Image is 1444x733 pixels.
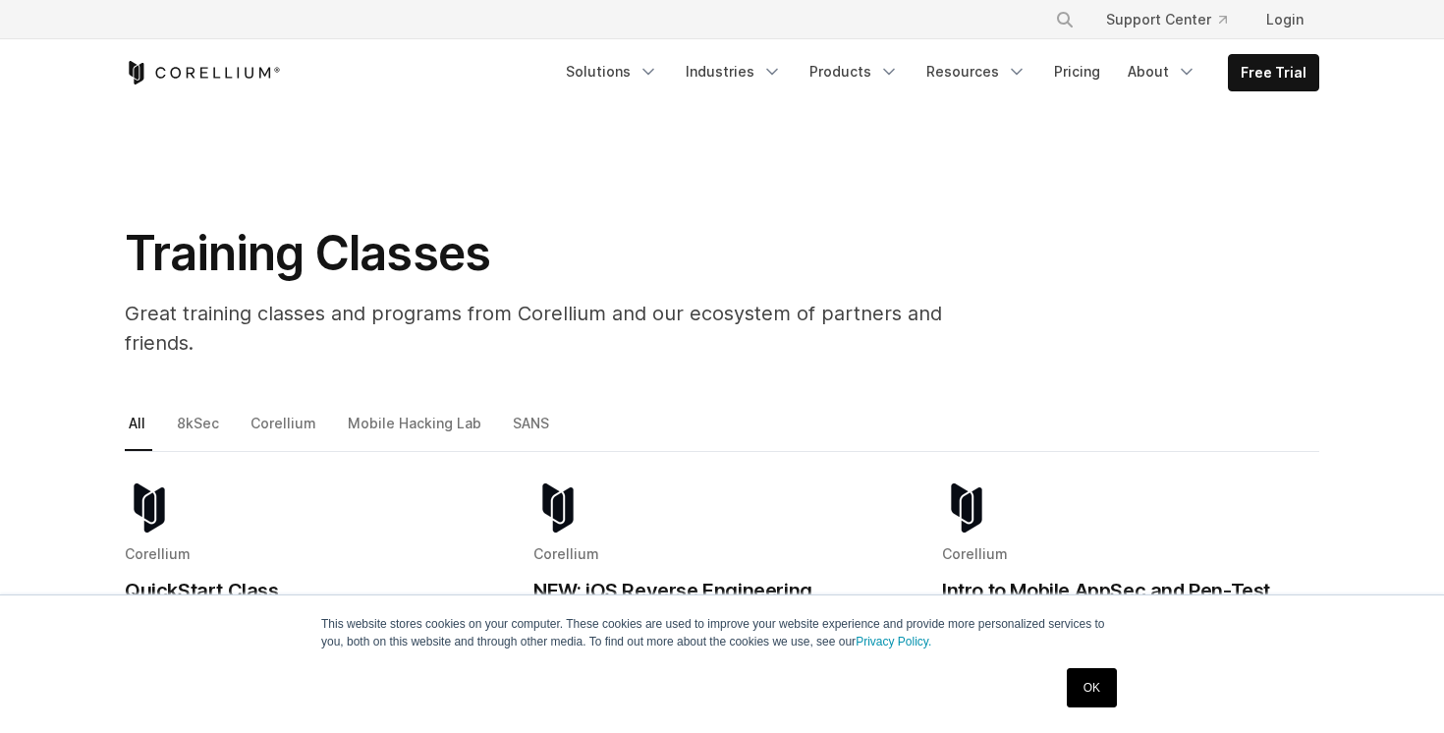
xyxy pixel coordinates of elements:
[942,576,1319,635] h2: Intro to Mobile AppSec and Pen-Test Tools for iOS and Android
[125,224,1009,283] h1: Training Classes
[942,483,991,533] img: corellium-logo-icon-dark
[1090,2,1243,37] a: Support Center
[125,545,191,562] span: Corellium
[1229,55,1318,90] a: Free Trial
[247,411,323,452] a: Corellium
[125,61,281,85] a: Corellium Home
[554,54,670,89] a: Solutions
[798,54,911,89] a: Products
[533,483,583,533] img: corellium-logo-icon-dark
[1031,2,1319,37] div: Navigation Menu
[674,54,794,89] a: Industries
[942,545,1008,562] span: Corellium
[856,635,931,648] a: Privacy Policy.
[125,411,152,452] a: All
[1250,2,1319,37] a: Login
[321,615,1123,650] p: This website stores cookies on your computer. These cookies are used to improve your website expe...
[533,576,911,605] h2: NEW: iOS Reverse Engineering
[173,411,226,452] a: 8kSec
[554,54,1319,91] div: Navigation Menu
[915,54,1038,89] a: Resources
[1047,2,1083,37] button: Search
[533,545,599,562] span: Corellium
[125,576,502,605] h2: QuickStart Class
[125,299,1009,358] p: Great training classes and programs from Corellium and our ecosystem of partners and friends.
[1116,54,1208,89] a: About
[344,411,488,452] a: Mobile Hacking Lab
[1067,668,1117,707] a: OK
[125,483,174,533] img: corellium-logo-icon-dark
[509,411,556,452] a: SANS
[1042,54,1112,89] a: Pricing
